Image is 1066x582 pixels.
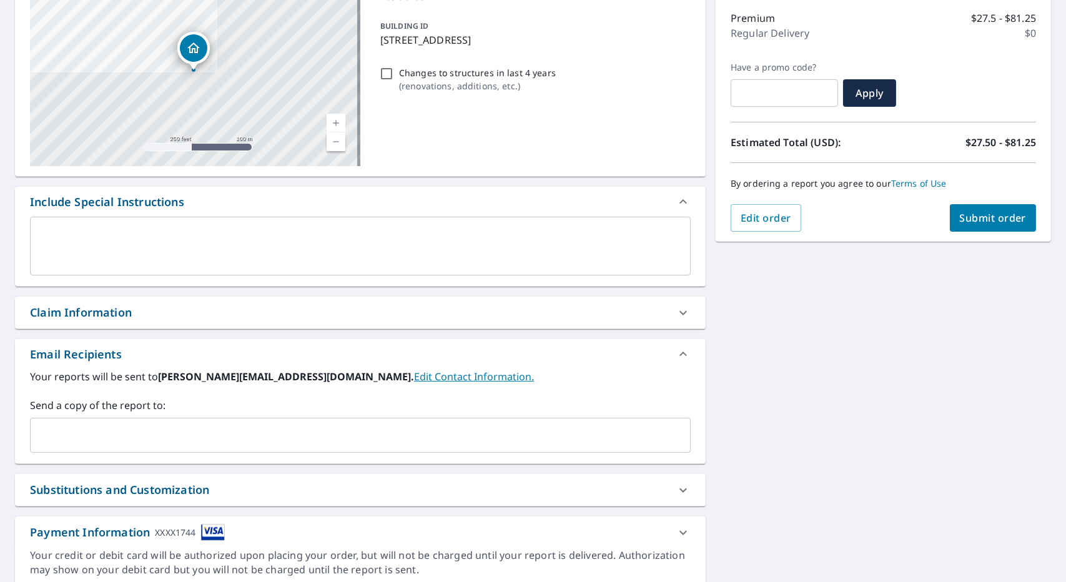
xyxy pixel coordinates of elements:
p: Premium [731,11,775,26]
p: ( renovations, additions, etc. ) [399,79,556,92]
span: Edit order [741,211,791,225]
span: Apply [853,86,886,100]
div: Payment Information [30,524,225,541]
div: Include Special Instructions [30,194,184,210]
a: Current Level 17, Zoom In [327,114,345,132]
a: EditContactInfo [414,370,534,383]
a: Terms of Use [891,177,947,189]
div: Email Recipients [30,346,122,363]
button: Edit order [731,204,801,232]
div: Payment InformationXXXX1744cardImage [15,516,706,548]
div: Your credit or debit card will be authorized upon placing your order, but will not be charged unt... [30,548,691,577]
label: Have a promo code? [731,62,838,73]
button: Apply [843,79,896,107]
div: XXXX1744 [155,524,195,541]
div: Email Recipients [15,339,706,369]
p: By ordering a report you agree to our [731,178,1036,189]
p: [STREET_ADDRESS] [380,32,686,47]
p: $27.50 - $81.25 [965,135,1036,150]
p: Changes to structures in last 4 years [399,66,556,79]
p: Regular Delivery [731,26,809,41]
img: cardImage [201,524,225,541]
div: Substitutions and Customization [30,481,209,498]
p: $0 [1025,26,1036,41]
div: Include Special Instructions [15,187,706,217]
label: Your reports will be sent to [30,369,691,384]
div: Substitutions and Customization [15,474,706,506]
p: BUILDING ID [380,21,428,31]
div: Dropped pin, building 1, Residential property, 10 Glenwood St Ponte Vedra, FL 32081 [177,32,210,71]
div: Claim Information [15,297,706,328]
label: Send a copy of the report to: [30,398,691,413]
span: Submit order [960,211,1027,225]
button: Submit order [950,204,1037,232]
div: Claim Information [30,304,132,321]
a: Current Level 17, Zoom Out [327,132,345,151]
b: [PERSON_NAME][EMAIL_ADDRESS][DOMAIN_NAME]. [158,370,414,383]
p: Estimated Total (USD): [731,135,884,150]
p: $27.5 - $81.25 [971,11,1036,26]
